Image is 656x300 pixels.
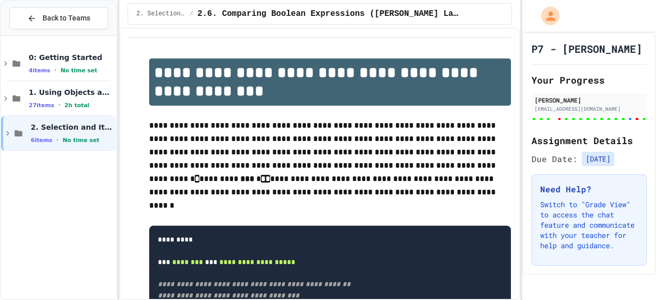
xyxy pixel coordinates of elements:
span: 2.6. Comparing Boolean Expressions (De Morgan’s Laws) [197,8,460,20]
span: No time set [63,137,99,144]
button: Back to Teams [9,7,108,29]
span: 2h total [65,102,90,109]
span: Back to Teams [43,13,90,24]
div: [PERSON_NAME] [535,95,644,105]
span: • [56,136,58,144]
span: / [190,10,193,18]
span: • [54,66,56,74]
div: [EMAIL_ADDRESS][DOMAIN_NAME] [535,105,644,113]
p: Switch to "Grade View" to access the chat feature and communicate with your teacher for help and ... [540,199,638,251]
span: 2. Selection and Iteration [31,123,114,132]
h2: Assignment Details [531,133,647,148]
div: My Account [530,4,562,28]
span: 4 items [29,67,50,74]
span: 2. Selection and Iteration [136,10,186,18]
span: Due Date: [531,153,578,165]
span: No time set [60,67,97,74]
h2: Your Progress [531,73,647,87]
span: 27 items [29,102,54,109]
span: 0: Getting Started [29,53,114,62]
span: [DATE] [582,152,614,166]
h3: Need Help? [540,183,638,195]
span: • [58,101,60,109]
h1: P7 - [PERSON_NAME] [531,42,642,56]
span: 1. Using Objects and Methods [29,88,114,97]
span: 6 items [31,137,52,144]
